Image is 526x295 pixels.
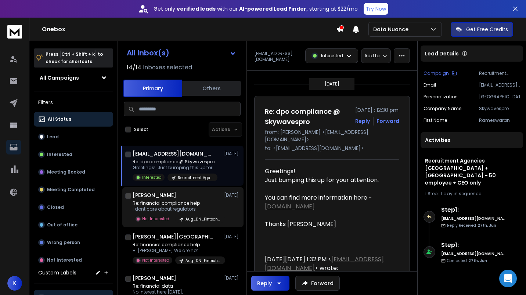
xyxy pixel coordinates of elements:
[468,258,487,263] span: 27th, Jun
[355,117,370,125] button: Reply
[321,53,343,59] p: Interested
[7,276,22,291] button: K
[38,269,76,276] h3: Custom Labels
[46,51,103,65] p: Press to check for shortcuts.
[364,3,388,15] button: Try Now
[224,234,241,240] p: [DATE]
[478,223,496,228] span: 27th, Jun
[224,275,241,281] p: [DATE]
[133,150,213,157] h1: [EMAIL_ADDRESS][DOMAIN_NAME]
[185,258,221,263] p: Aug_DN_Fintech_UAE
[133,159,217,165] p: Re: dpo compliance @ Skywavespro
[47,222,78,228] p: Out of office
[265,255,384,272] a: [EMAIL_ADDRESS][DOMAIN_NAME]
[251,276,289,291] button: Reply
[425,50,459,57] p: Lead Details
[441,216,505,221] h6: [EMAIL_ADDRESS][DOMAIN_NAME]
[499,270,517,287] div: Open Intercom Messenger
[127,49,169,57] h1: All Inbox(s)
[257,280,272,287] div: Reply
[133,242,221,248] p: Re: financial compliance help
[325,81,339,87] p: [DATE]
[265,167,393,176] div: Greetings!
[178,175,213,181] p: Recruitment Agencies [GEOGRAPHIC_DATA] + [GEOGRAPHIC_DATA] - 50 employee + CEO only
[366,5,386,12] p: Try Now
[377,117,399,125] div: Forward
[424,70,457,76] button: Campaign
[142,216,169,222] p: Not Interested
[48,116,71,122] p: All Status
[479,82,520,88] p: [EMAIL_ADDRESS][DOMAIN_NAME]
[133,192,176,199] h1: [PERSON_NAME]
[479,94,520,100] p: [GEOGRAPHIC_DATA]
[479,106,520,112] p: Skywavespro
[479,70,520,76] p: Recruitment Agencies [GEOGRAPHIC_DATA] + [GEOGRAPHIC_DATA] - 50 employee + CEO only
[47,257,82,263] p: Not Interested
[466,26,508,33] p: Get Free Credits
[143,63,192,72] h3: Inboxes selected
[133,248,221,254] p: Hi [PERSON_NAME] We are not
[40,74,79,81] h1: All Campaigns
[265,202,315,211] a: [DOMAIN_NAME]
[424,94,458,100] p: Personalization
[47,240,80,245] p: Wrong person
[239,5,308,12] strong: AI-powered Lead Finder,
[47,169,85,175] p: Meeting Booked
[133,233,213,240] h1: [PERSON_NAME][GEOGRAPHIC_DATA]
[142,175,162,180] p: Interested
[479,117,520,123] p: Rameswaran
[133,165,217,171] p: Greetings! Just bumping this up for
[425,191,519,197] div: |
[34,112,113,127] button: All Status
[134,127,148,132] label: Select
[177,5,216,12] strong: verified leads
[447,223,496,228] p: Reply Received
[47,204,64,210] p: Closed
[421,132,523,148] div: Activities
[447,258,487,263] p: Contacted
[185,216,221,222] p: Aug_DN_Fintech_UAE
[373,26,411,33] p: Data Nuance
[154,5,358,12] p: Get only with our starting at $22/mo
[34,147,113,162] button: Interested
[47,187,95,193] p: Meeting Completed
[265,145,399,152] p: to: <[EMAIL_ADDRESS][DOMAIN_NAME]>
[265,193,393,211] div: You can find more information here -
[133,289,221,295] p: No interest here [DATE],
[133,206,221,212] p: i dont care about regulators
[133,200,221,206] p: Re: financial compliance help
[364,53,379,59] p: Add to
[133,283,221,289] p: Re: financial data
[42,25,336,34] h1: Onebox
[295,276,340,291] button: Forward
[7,25,22,39] img: logo
[424,117,447,123] p: First Name
[425,157,519,186] h1: Recruitment Agencies [GEOGRAPHIC_DATA] + [GEOGRAPHIC_DATA] - 50 employee + CEO only
[121,45,242,60] button: All Inbox(s)
[34,235,113,250] button: Wrong person
[182,80,241,96] button: Others
[224,192,241,198] p: [DATE]
[60,50,96,58] span: Ctrl + Shift + k
[425,190,437,197] span: 1 Step
[47,152,72,157] p: Interested
[441,251,505,256] h6: [EMAIL_ADDRESS][DOMAIN_NAME]
[441,205,505,214] h6: Step 1 :
[34,97,113,108] h3: Filters
[265,106,351,127] h1: Re: dpo compliance @ Skywavespro
[424,106,461,112] p: Company Name
[133,274,176,282] h1: [PERSON_NAME]
[123,80,182,97] button: Primary
[224,151,241,157] p: [DATE]
[34,70,113,85] button: All Campaigns
[47,134,59,140] p: Lead
[441,241,505,250] h6: Step 1 :
[34,200,113,215] button: Closed
[34,253,113,267] button: Not Interested
[34,218,113,232] button: Out of office
[424,70,449,76] p: Campaign
[34,130,113,144] button: Lead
